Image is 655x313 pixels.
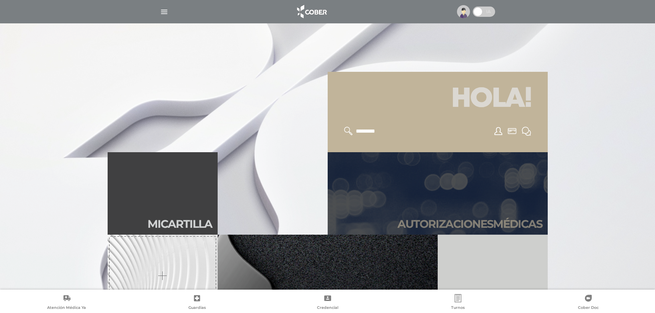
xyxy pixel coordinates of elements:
[160,8,168,16] img: Cober_menu-lines-white.svg
[578,305,599,311] span: Cober Doc
[328,152,548,235] a: Autorizacionesmédicas
[47,305,86,311] span: Atención Médica Ya
[336,80,539,119] h1: Hola!
[293,3,329,20] img: logo_cober_home-white.png
[451,305,465,311] span: Turnos
[1,294,132,312] a: Atención Médica Ya
[317,305,338,311] span: Credencial
[188,305,206,311] span: Guardias
[132,294,262,312] a: Guardias
[457,5,470,18] img: profile-placeholder.svg
[108,152,218,235] a: Micartilla
[148,217,212,231] h2: Mi car tilla
[397,217,542,231] h2: Autori zaciones médicas
[262,294,393,312] a: Credencial
[523,294,654,312] a: Cober Doc
[393,294,523,312] a: Turnos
